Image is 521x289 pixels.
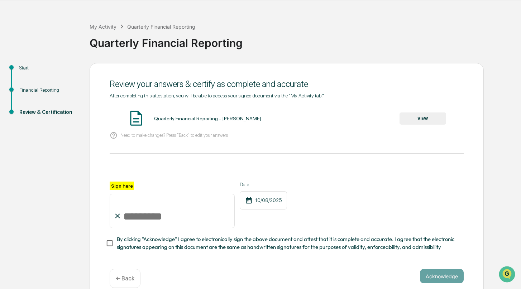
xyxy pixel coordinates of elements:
[400,112,446,125] button: VIEW
[122,57,130,65] button: Start new chat
[4,87,49,100] a: 🖐️Preclearance
[7,91,13,96] div: 🖐️
[240,191,287,209] div: 10/08/2025
[110,93,324,98] span: After completing this attestation, you will be able to access your signed document via the "My Ac...
[110,182,134,190] label: Sign here
[90,24,116,30] div: My Activity
[7,54,20,67] img: 1746055101610-c473b297-6a78-478c-a979-82029cc54cd1
[19,64,78,72] div: Start
[19,109,78,116] div: Review & Certification
[7,104,13,110] div: 🔎
[127,24,195,30] div: Quarterly Financial Reporting
[240,182,287,187] label: Date
[154,116,261,121] div: Quarterly Financial Reporting - [PERSON_NAME]
[24,62,91,67] div: We're available if you need us!
[14,90,46,97] span: Preclearance
[14,103,45,111] span: Data Lookup
[49,87,92,100] a: 🗄️Attestations
[117,235,458,251] span: By clicking "Acknowledge" I agree to electronically sign the above document and attest that it is...
[4,101,48,114] a: 🔎Data Lookup
[7,15,130,26] p: How can we help?
[51,121,87,126] a: Powered byPylon
[420,269,464,283] button: Acknowledge
[498,265,517,285] iframe: Open customer support
[116,275,134,282] p: ← Back
[110,79,464,89] div: Review your answers & certify as complete and accurate
[90,31,517,49] div: Quarterly Financial Reporting
[127,109,145,127] img: Document Icon
[120,133,228,138] p: Need to make changes? Press "Back" to edit your answers
[71,121,87,126] span: Pylon
[59,90,89,97] span: Attestations
[52,91,58,96] div: 🗄️
[24,54,118,62] div: Start new chat
[19,86,78,94] div: Financial Reporting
